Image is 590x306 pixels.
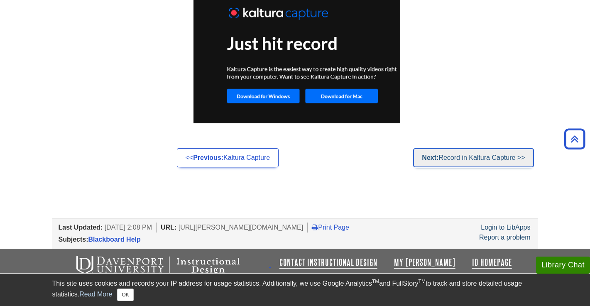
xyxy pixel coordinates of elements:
a: Contact Instructional Design [279,257,377,267]
sup: TM [372,279,379,284]
sup: TM [419,279,426,284]
a: Back to Top [561,133,588,144]
div: This site uses cookies and records your IP address for usage statistics. Additionally, we use Goo... [52,279,538,301]
span: Subjects: [59,236,88,243]
a: Blackboard Help [88,236,141,243]
i: Print Page [312,224,318,230]
span: URL: [161,224,176,231]
a: My [PERSON_NAME] [394,257,455,267]
a: Report a problem [479,234,531,241]
a: Login to LibApps [481,224,530,231]
a: ID Homepage [472,257,512,267]
a: Print Page [312,224,349,231]
span: Last Updated: [59,224,103,231]
a: <<Previous:Kaltura Capture [177,148,279,167]
strong: Next: [422,154,438,161]
img: Davenport University Instructional Design [70,255,269,276]
a: Next:Record in Kaltura Capture >> [413,148,534,167]
span: [URL][PERSON_NAME][DOMAIN_NAME] [179,224,304,231]
a: Read More [79,291,112,298]
button: Close [117,289,133,301]
strong: Previous: [193,154,223,161]
span: [DATE] 2:08 PM [105,224,152,231]
button: Library Chat [536,257,590,274]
